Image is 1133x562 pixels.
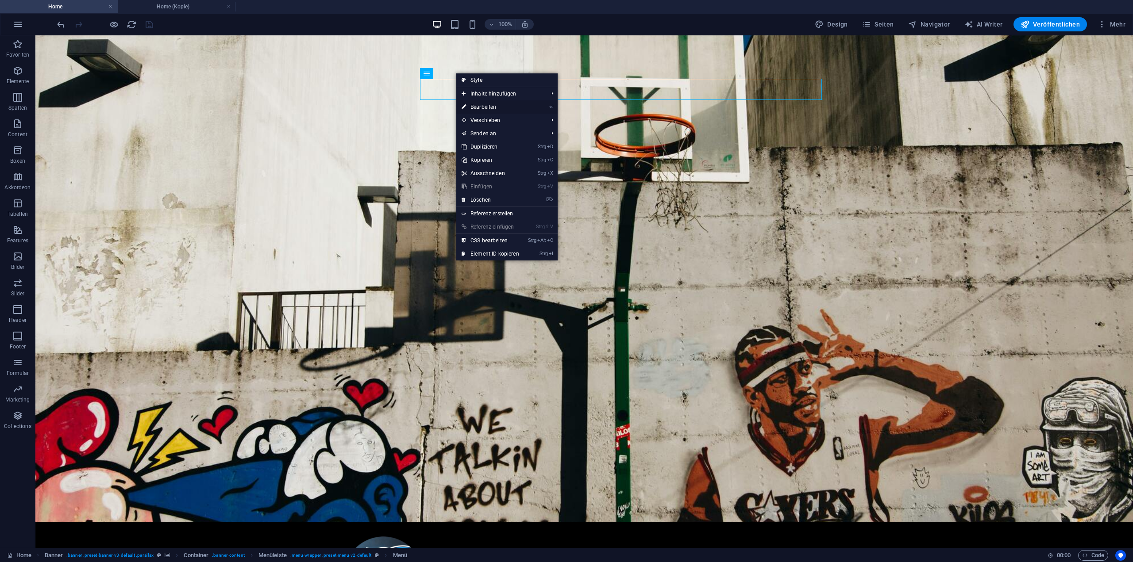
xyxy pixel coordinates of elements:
i: Element verfügt über einen Hintergrund [165,553,170,558]
i: Alt [537,237,546,243]
p: Marketing [5,396,30,403]
i: Bei Größenänderung Zoomstufe automatisch an das gewählte Gerät anpassen. [521,20,529,28]
p: Elemente [7,78,29,85]
i: C [547,237,553,243]
h6: 100% [498,19,512,30]
p: Akkordeon [4,184,31,191]
p: Formular [7,370,29,377]
p: Footer [10,343,26,350]
i: Rückgängig: Text ändern (Strg+Z) [56,19,66,30]
button: Usercentrics [1115,550,1126,561]
h6: Session-Zeit [1048,550,1071,561]
p: Spalten [8,104,27,111]
button: reload [126,19,137,30]
i: Dieses Element ist ein anpassbares Preset [375,553,379,558]
a: StrgIElement-ID kopieren [456,247,524,260]
a: StrgDDuplizieren [456,140,524,153]
nav: breadcrumb [45,550,407,561]
span: Seiten [862,20,894,29]
a: Senden an [456,127,544,140]
i: Strg [536,224,544,229]
a: ⌦Löschen [456,193,524,206]
i: Dieses Element ist ein anpassbares Preset [157,553,161,558]
p: Tabellen [8,210,28,218]
i: ⏎ [549,104,553,110]
span: Mehr [1098,20,1125,29]
a: StrgAltCCSS bearbeiten [456,234,524,247]
button: Design [811,17,852,31]
i: ⇧ [545,224,549,229]
p: Bilder [11,264,25,271]
span: Verschieben [456,114,544,127]
span: Inhalte hinzufügen [456,87,544,100]
i: V [547,184,553,189]
button: undo [55,19,66,30]
i: Strg [538,144,546,149]
p: Slider [11,290,25,297]
i: Seite neu laden [127,19,137,30]
p: Boxen [10,157,25,164]
i: ⌦ [546,197,553,203]
button: Mehr [1094,17,1129,31]
i: C [547,157,553,163]
span: . banner-content [212,550,244,561]
span: Veröffentlichen [1021,20,1080,29]
h4: Home (Kopie) [118,2,235,11]
button: Seiten [859,17,898,31]
i: D [547,144,553,149]
span: : [1063,552,1064,558]
i: Strg [528,237,536,243]
i: Strg [540,251,548,256]
p: Features [7,237,28,244]
button: 100% [485,19,516,30]
a: Strg⇧VReferenz einfügen [456,220,524,233]
i: Strg [538,157,546,163]
a: Style [456,73,558,87]
span: Design [815,20,848,29]
a: Referenz erstellen [456,207,558,220]
button: Code [1078,550,1108,561]
span: Code [1082,550,1104,561]
i: I [549,251,553,256]
i: Strg [538,170,546,176]
i: X [547,170,553,176]
span: AI Writer [964,20,1003,29]
span: Klick zum Auswählen. Doppelklick zum Bearbeiten [184,550,208,561]
a: Klick, um Auswahl aufzuheben. Doppelklick öffnet Seitenverwaltung [7,550,31,561]
p: Content [8,131,27,138]
p: Header [9,317,27,324]
button: Navigator [905,17,954,31]
span: Klick zum Auswählen. Doppelklick zum Bearbeiten [393,550,407,561]
span: Klick zum Auswählen. Doppelklick zum Bearbeiten [258,550,287,561]
span: Klick zum Auswählen. Doppelklick zum Bearbeiten [45,550,63,561]
i: V [550,224,553,229]
p: Favoriten [6,51,29,58]
i: Strg [538,184,546,189]
button: AI Writer [961,17,1006,31]
span: 00 00 [1057,550,1071,561]
button: Veröffentlichen [1014,17,1087,31]
a: StrgVEinfügen [456,180,524,193]
a: StrgCKopieren [456,153,524,167]
a: ⏎Bearbeiten [456,100,524,114]
a: StrgXAusschneiden [456,167,524,180]
p: Collections [4,423,31,430]
span: Navigator [908,20,950,29]
span: . banner .preset-banner-v3-default .parallax [66,550,154,561]
span: . menu-wrapper .preset-menu-v2-default [290,550,371,561]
